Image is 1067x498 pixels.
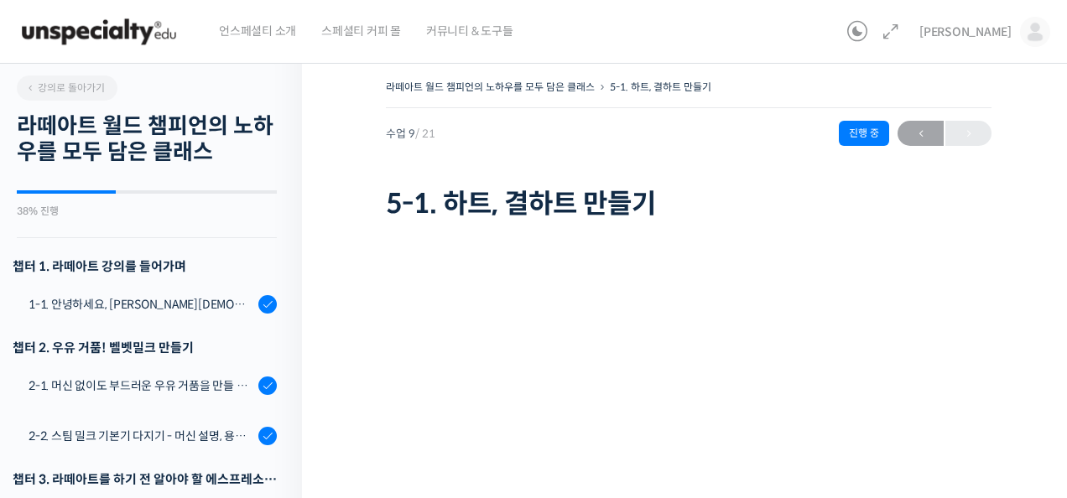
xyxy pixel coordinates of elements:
h2: 라떼아트 월드 챔피언의 노하우를 모두 담은 클래스 [17,113,277,165]
a: 5-1. 하트, 결하트 만들기 [610,80,711,93]
div: 챕터 3. 라떼아트를 하기 전 알아야 할 에스프레소 지식 [13,468,277,490]
a: 라떼아트 월드 챔피언의 노하우를 모두 담은 클래스 [386,80,595,93]
a: 강의로 돌아가기 [17,75,117,101]
span: [PERSON_NAME] [919,24,1012,39]
div: 2-2. 스팀 밀크 기본기 다지기 - 머신 설명, 용어 설명, 스팀 공기가 생기는 이유 [29,427,253,445]
div: 2-1. 머신 없이도 부드러운 우유 거품을 만들 수 있어요 (프렌치 프레스) [29,376,253,395]
a: ←이전 [898,121,944,146]
span: / 21 [415,127,435,141]
span: 강의로 돌아가기 [25,81,105,94]
span: ← [898,122,944,145]
div: 1-1. 안녕하세요, [PERSON_NAME][DEMOGRAPHIC_DATA][PERSON_NAME]입니다. [29,295,253,314]
div: 챕터 2. 우유 거품! 벨벳밀크 만들기 [13,336,277,359]
span: 수업 9 [386,128,435,139]
div: 진행 중 [839,121,889,146]
h3: 챕터 1. 라떼아트 강의를 들어가며 [13,255,277,278]
h1: 5-1. 하트, 결하트 만들기 [386,188,992,220]
div: 38% 진행 [17,206,277,216]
